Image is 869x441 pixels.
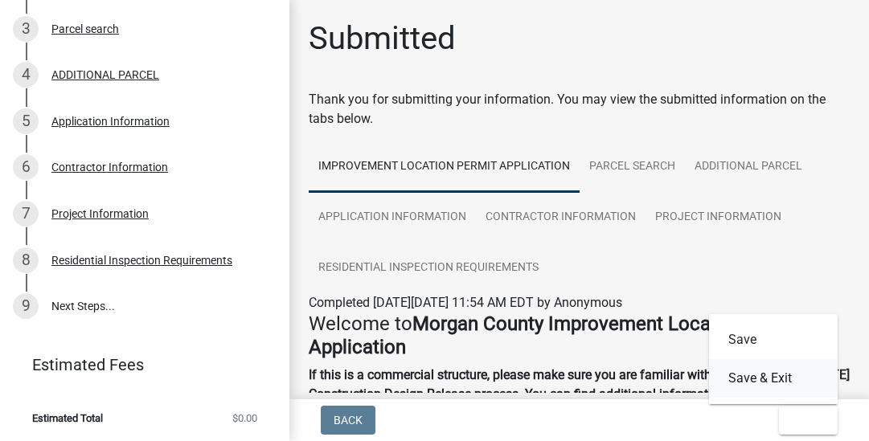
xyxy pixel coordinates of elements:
div: 4 [13,62,39,88]
button: Save & Exit [709,359,838,398]
div: 8 [13,247,39,273]
button: Save [709,321,838,359]
div: 7 [13,201,39,227]
h4: Welcome to [309,312,850,359]
span: $0.00 [232,413,257,423]
a: Parcel search [580,141,685,193]
a: ADDITIONAL PARCEL [685,141,812,193]
div: Parcel search [51,23,119,35]
a: Project Information [646,192,791,243]
div: 3 [13,16,39,42]
strong: If this is a commercial structure, please make sure you are familiar with the State of [US_STATE]... [309,367,850,402]
div: Residential Inspection Requirements [51,255,232,266]
h1: Submitted [309,19,456,58]
div: Thank you for submitting your information. You may view the submitted information on the tabs below. [309,90,850,129]
button: Back [321,406,375,435]
a: Residential Inspection Requirements [309,243,548,294]
div: 6 [13,154,39,180]
a: Estimated Fees [13,349,264,381]
a: Improvement Location Permit Application [309,141,580,193]
div: Contractor Information [51,161,168,173]
span: Estimated Total [32,413,103,423]
div: Exit [709,314,838,404]
button: Exit [779,406,838,435]
a: Application Information [309,192,476,243]
div: 9 [13,293,39,319]
span: Exit [792,414,815,427]
span: Completed [DATE][DATE] 11:54 AM EDT by Anonymous [309,295,622,310]
div: Project Information [51,208,149,219]
div: 5 [13,108,39,134]
span: Back [334,414,363,427]
div: ADDITIONAL PARCEL [51,69,159,80]
a: Contractor Information [476,192,646,243]
div: Application Information [51,116,170,127]
strong: Morgan County Improvement Location Permit Application [309,312,805,358]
